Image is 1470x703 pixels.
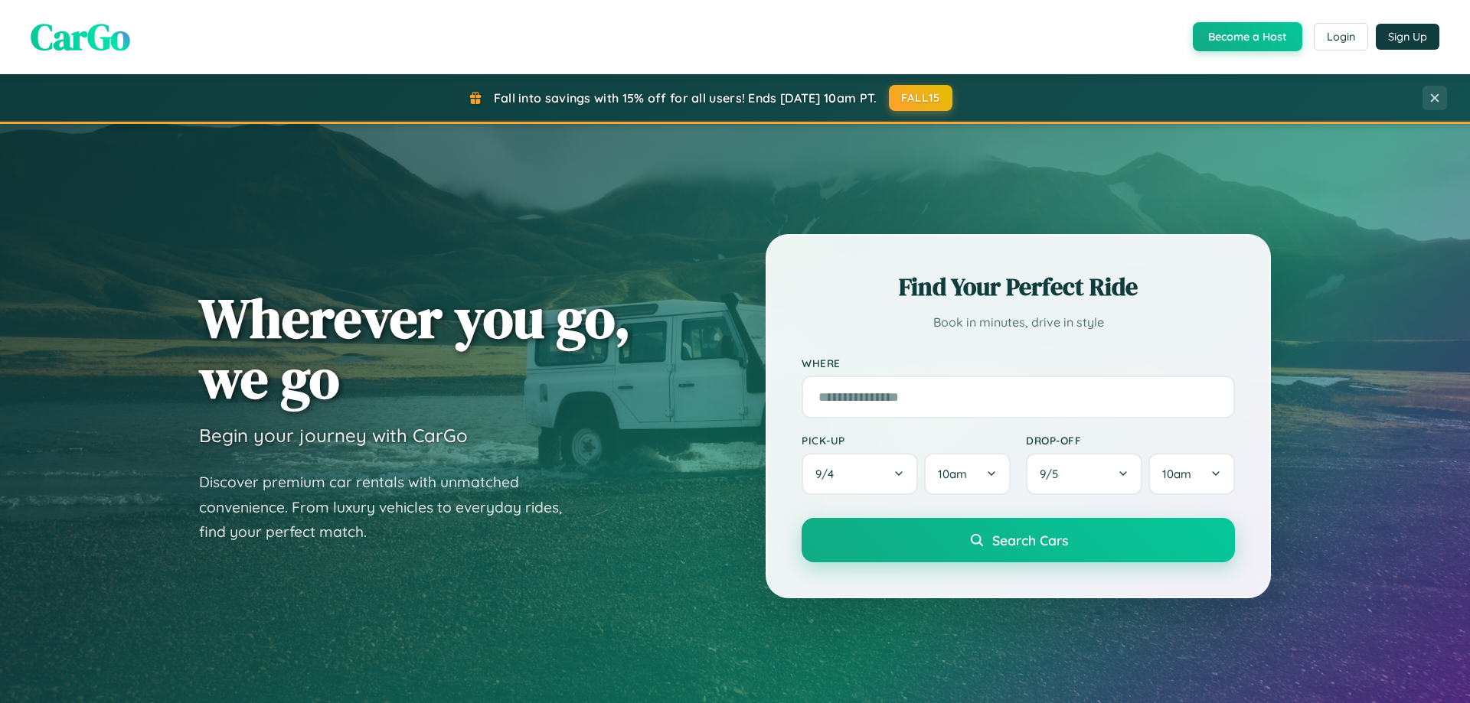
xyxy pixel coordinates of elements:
[802,270,1235,304] h2: Find Your Perfect Ride
[802,453,918,495] button: 9/4
[1040,467,1066,481] span: 9 / 5
[992,532,1068,548] span: Search Cars
[938,467,967,481] span: 10am
[1314,23,1368,50] button: Login
[802,518,1235,562] button: Search Cars
[1026,434,1235,447] label: Drop-off
[802,311,1235,334] p: Book in minutes, drive in style
[924,453,1011,495] button: 10am
[494,90,877,106] span: Fall into savings with 15% off for all users! Ends [DATE] 10am PT.
[1148,453,1235,495] button: 10am
[199,424,468,447] h3: Begin your journey with CarGo
[31,11,130,62] span: CarGo
[1376,24,1439,50] button: Sign Up
[1162,467,1191,481] span: 10am
[199,288,631,408] h1: Wherever you go, we go
[1193,22,1302,51] button: Become a Host
[802,356,1235,369] label: Where
[199,470,582,545] p: Discover premium car rentals with unmatched convenience. From luxury vehicles to everyday rides, ...
[889,85,953,111] button: FALL15
[815,467,841,481] span: 9 / 4
[802,434,1011,447] label: Pick-up
[1026,453,1142,495] button: 9/5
